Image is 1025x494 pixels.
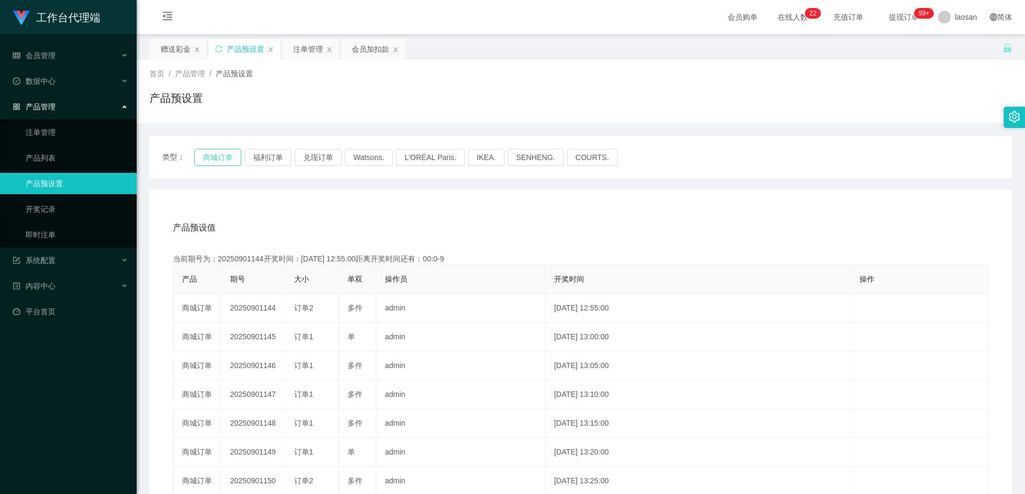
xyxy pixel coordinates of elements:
[326,46,333,53] i: 图标: close
[149,1,186,35] i: 图标: menu-fold
[772,13,813,21] span: 在线人数
[376,352,546,380] td: admin
[173,253,989,265] div: 当前期号为：20250901144开奖时间：[DATE] 12:55:00距离开奖时间还有：00:0-9
[13,52,20,59] i: 图标: table
[805,8,821,19] sup: 22
[174,380,222,409] td: 商城订单
[174,294,222,323] td: 商城订单
[13,103,20,110] i: 图标: appstore-o
[376,409,546,438] td: admin
[376,294,546,323] td: admin
[13,13,100,21] a: 工作台代理端
[293,39,323,59] div: 注单管理
[546,438,851,467] td: [DATE] 13:20:00
[36,1,100,35] h1: 工作台代理端
[194,149,241,166] button: 商城订单
[376,323,546,352] td: admin
[860,275,874,283] span: 操作
[13,282,20,290] i: 图标: profile
[385,275,407,283] span: 操作员
[828,13,869,21] span: 充值订单
[294,275,309,283] span: 大小
[13,102,56,111] span: 产品管理
[149,90,203,106] h1: 产品预设置
[230,275,245,283] span: 期号
[294,476,313,485] span: 订单2
[295,149,342,166] button: 兑现订单
[26,173,128,194] a: 产品预设置
[809,8,813,19] p: 2
[345,149,393,166] button: Watsons.
[546,409,851,438] td: [DATE] 13:15:00
[546,352,851,380] td: [DATE] 13:05:00
[216,69,253,78] span: 产品预设置
[348,476,362,485] span: 多件
[546,380,851,409] td: [DATE] 13:10:00
[13,11,30,26] img: logo.9652507e.png
[174,409,222,438] td: 商城订单
[227,39,264,59] div: 产品预设置
[348,419,362,427] span: 多件
[392,46,399,53] i: 图标: close
[13,282,56,290] span: 内容中心
[161,39,191,59] div: 赠送彩金
[174,323,222,352] td: 商城订单
[13,51,56,60] span: 会员管理
[267,46,274,53] i: 图标: close
[13,77,56,85] span: 数据中心
[294,332,313,341] span: 订单1
[348,304,362,312] span: 多件
[13,256,56,265] span: 系统配置
[174,438,222,467] td: 商城订单
[1003,43,1012,53] i: 图标: unlock
[1008,111,1020,123] i: 图标: setting
[396,149,465,166] button: L'ORÉAL Paris.
[990,13,997,21] i: 图标: global
[294,448,313,456] span: 订单1
[348,275,362,283] span: 单双
[182,275,197,283] span: 产品
[222,294,286,323] td: 20250901144
[174,352,222,380] td: 商城订单
[194,46,200,53] i: 图标: close
[813,8,817,19] p: 2
[26,198,128,220] a: 开奖记录
[149,69,164,78] span: 首页
[245,149,291,166] button: 福利订单
[567,149,618,166] button: COURTS.
[26,224,128,245] a: 即时注单
[222,352,286,380] td: 20250901146
[546,294,851,323] td: [DATE] 12:55:00
[215,45,223,53] i: 图标: sync
[348,448,355,456] span: 单
[26,122,128,143] a: 注单管理
[294,419,313,427] span: 订单1
[348,332,355,341] span: 单
[13,301,128,322] a: 图标: dashboard平台首页
[352,39,389,59] div: 会员加扣款
[376,438,546,467] td: admin
[376,380,546,409] td: admin
[546,323,851,352] td: [DATE] 13:00:00
[173,221,216,234] span: 产品预设值
[554,275,584,283] span: 开奖时间
[13,77,20,85] i: 图标: check-circle-o
[294,304,313,312] span: 订单2
[884,13,924,21] span: 提现订单
[348,361,362,370] span: 多件
[294,361,313,370] span: 订单1
[209,69,211,78] span: /
[222,409,286,438] td: 20250901148
[914,8,934,19] sup: 1039
[175,69,205,78] span: 产品管理
[169,69,171,78] span: /
[222,380,286,409] td: 20250901147
[508,149,564,166] button: SENHENG.
[162,149,194,166] span: 类型：
[468,149,504,166] button: IKEA.
[222,438,286,467] td: 20250901149
[294,390,313,399] span: 订单1
[13,257,20,264] i: 图标: form
[26,147,128,169] a: 产品列表
[348,390,362,399] span: 多件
